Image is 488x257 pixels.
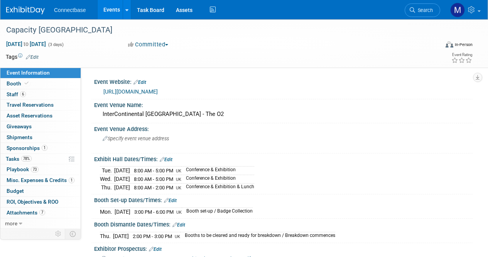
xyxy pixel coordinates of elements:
td: Personalize Event Tab Strip [52,229,65,239]
span: Connectbase [54,7,86,13]
a: Edit [26,54,39,60]
span: 2:00 PM - 3:00 PM [133,233,172,239]
span: 7 [39,209,45,215]
td: Booths to be cleared and ready for breakdown / Breakdown commences [180,232,335,240]
span: [DATE] [DATE] [6,41,46,48]
div: Event Website: [94,76,473,86]
div: Exhibit Hall Dates/Times: [94,153,473,163]
img: Format-Inperson.png [446,41,453,48]
td: Tags [6,53,39,61]
span: Giveaways [7,123,32,129]
span: Search [415,7,433,13]
a: Tasks78% [0,154,81,164]
span: Travel Reservations [7,102,54,108]
span: Tasks [6,156,32,162]
span: UK [175,234,180,239]
div: Capacity [GEOGRAPHIC_DATA] [3,23,433,37]
td: Wed. [100,175,114,184]
span: UK [176,177,181,182]
td: Thu. [100,232,113,240]
span: Booth [7,80,30,87]
button: Committed [125,41,171,49]
div: Booth Set-up Dates/Times: [94,194,473,204]
a: Sponsorships1 [0,143,81,153]
span: ROI, Objectives & ROO [7,199,58,205]
div: Exhibitor Prospectus: [94,243,473,253]
td: Booth set-up / Badge Collection [182,208,253,216]
a: Edit [149,247,162,252]
a: [URL][DOMAIN_NAME] [103,89,158,95]
span: UK [176,186,181,191]
td: Conference & Exhibition [181,175,254,184]
span: 3:00 PM - 6:00 PM [134,209,174,215]
div: Booth Dismantle Dates/Times: [94,219,473,229]
a: Misc. Expenses & Credits1 [0,175,81,186]
a: Edit [133,80,146,85]
a: Playbook73 [0,164,81,175]
span: 8:00 AM - 5:00 PM [134,176,173,182]
div: Event Rating [451,53,472,57]
span: Event Information [7,70,50,76]
span: Playbook [7,166,39,172]
span: Budget [7,188,24,194]
span: UK [176,168,181,174]
img: Mary Ann Rose [450,3,465,17]
a: Giveaways [0,121,81,132]
a: Edit [160,157,172,162]
div: InterContinental [GEOGRAPHIC_DATA] - The O2 [100,108,467,120]
a: Search [405,3,440,17]
span: Staff [7,91,26,97]
td: Toggle Event Tabs [65,229,81,239]
span: Specify event venue address [103,136,169,141]
span: Sponsorships [7,145,47,151]
span: more [5,220,17,226]
a: Staff6 [0,89,81,100]
a: Shipments [0,132,81,143]
a: Edit [172,222,185,228]
span: to [22,41,30,47]
span: Asset Reservations [7,112,52,119]
a: Attachments7 [0,208,81,218]
td: Mon. [100,208,115,216]
a: more [0,218,81,229]
span: 8:00 AM - 2:00 PM [134,185,173,191]
a: Travel Reservations [0,100,81,110]
span: Shipments [7,134,32,140]
div: In-Person [454,42,473,48]
div: Event Format [404,40,473,52]
td: [DATE] [114,175,130,184]
span: 1 [69,177,74,183]
td: Conference & Exhibition & Lunch [181,183,254,191]
a: Booth [0,78,81,89]
td: [DATE] [115,208,130,216]
span: 6 [20,91,26,97]
span: (3 days) [47,42,64,47]
span: UK [176,210,182,215]
div: Event Venue Address: [94,123,473,133]
span: 1 [42,145,47,151]
td: Tue. [100,167,114,175]
span: 73 [31,167,39,172]
span: 8:00 AM - 5:00 PM [134,168,173,174]
a: ROI, Objectives & ROO [0,197,81,207]
td: [DATE] [114,183,130,191]
img: ExhibitDay [6,7,45,14]
span: 78% [21,156,32,162]
td: Conference & Exhibition [181,167,254,175]
span: Attachments [7,209,45,216]
a: Asset Reservations [0,111,81,121]
a: Budget [0,186,81,196]
td: [DATE] [114,167,130,175]
div: Event Venue Name: [94,99,473,109]
span: Misc. Expenses & Credits [7,177,74,183]
i: Booth reservation complete [25,81,29,85]
a: Event Information [0,68,81,78]
td: Thu. [100,183,114,191]
a: Edit [164,198,177,203]
td: [DATE] [113,232,129,240]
